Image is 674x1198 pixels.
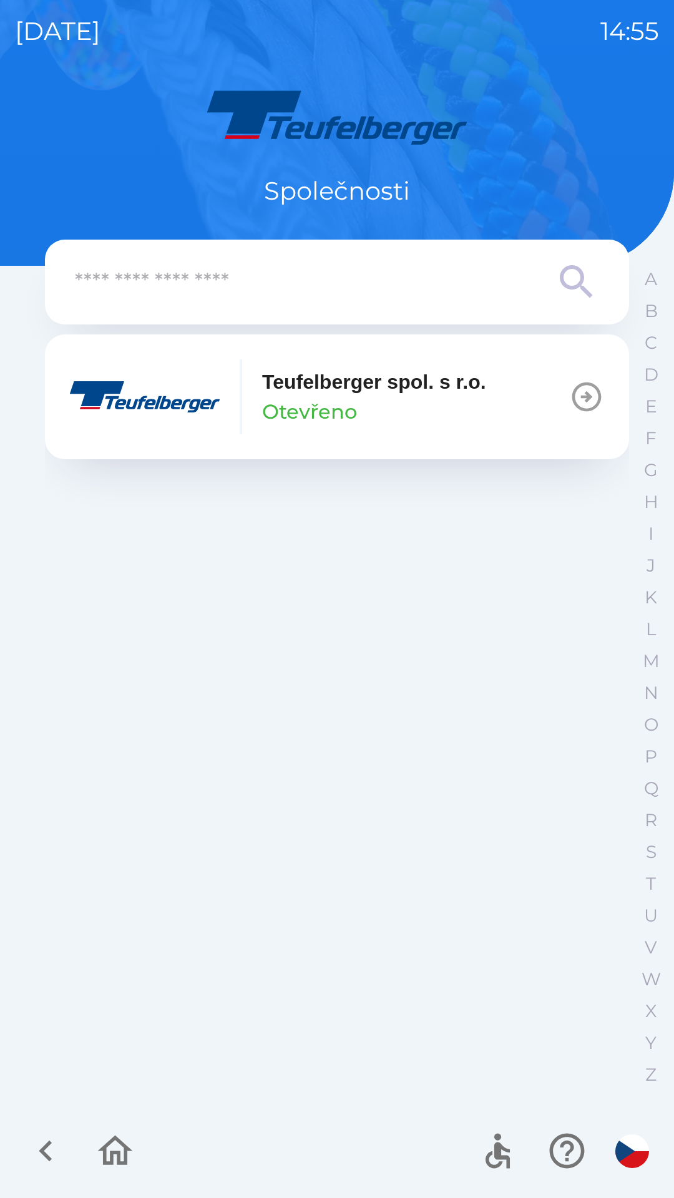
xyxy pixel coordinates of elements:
[646,873,656,895] p: T
[635,327,667,359] button: C
[615,1134,649,1168] img: cs flag
[644,459,658,481] p: G
[647,555,655,577] p: J
[635,422,667,454] button: F
[262,367,486,397] p: Teufelberger spol. s r.o.
[635,932,667,963] button: V
[644,491,658,513] p: H
[635,645,667,677] button: M
[635,359,667,391] button: D
[635,550,667,582] button: J
[45,334,629,459] button: Teufelberger spol. s r.o.Otevřeno
[644,364,658,386] p: D
[645,268,657,290] p: A
[262,397,357,427] p: Otevřeno
[635,963,667,995] button: W
[645,332,657,354] p: C
[646,618,656,640] p: L
[15,12,100,50] p: [DATE]
[644,777,658,799] p: Q
[645,427,657,449] p: F
[645,300,658,322] p: B
[635,454,667,486] button: G
[644,714,658,736] p: O
[645,937,657,958] p: V
[645,1064,657,1086] p: Z
[635,709,667,741] button: O
[635,582,667,613] button: K
[635,1059,667,1091] button: Z
[635,263,667,295] button: A
[646,841,657,863] p: S
[642,968,661,990] p: W
[635,518,667,550] button: I
[645,1000,657,1022] p: X
[645,396,657,417] p: E
[635,995,667,1027] button: X
[45,87,629,147] img: Logo
[644,905,658,927] p: U
[635,868,667,900] button: T
[635,295,667,327] button: B
[635,613,667,645] button: L
[645,746,657,767] p: P
[645,1032,657,1054] p: Y
[644,682,658,704] p: N
[635,486,667,518] button: H
[264,172,410,210] p: Společnosti
[648,523,653,545] p: I
[645,809,657,831] p: R
[643,650,660,672] p: M
[70,359,220,434] img: 687bd9e2-e5e1-4ffa-84b0-83b74f2f06bb.png
[635,741,667,772] button: P
[635,391,667,422] button: E
[635,804,667,836] button: R
[635,836,667,868] button: S
[635,1027,667,1059] button: Y
[635,900,667,932] button: U
[635,772,667,804] button: Q
[645,587,657,608] p: K
[635,677,667,709] button: N
[600,12,659,50] p: 14:55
